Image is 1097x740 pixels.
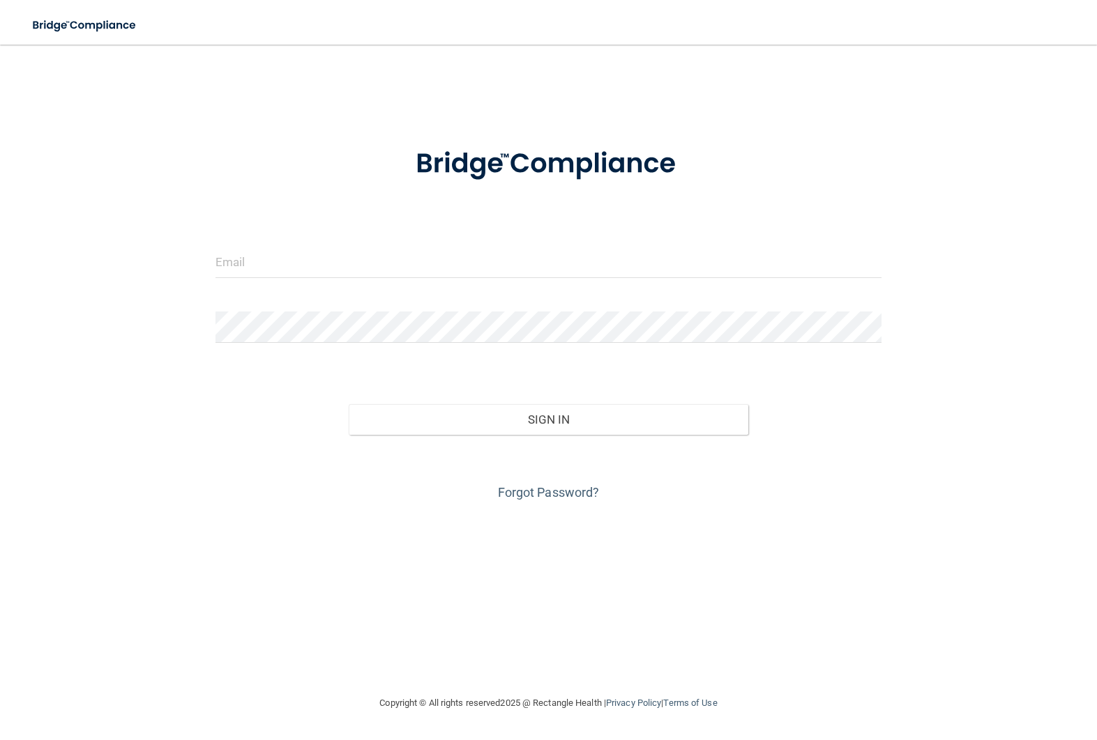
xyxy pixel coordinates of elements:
[21,11,149,40] img: bridge_compliance_login_screen.278c3ca4.svg
[349,404,748,435] button: Sign In
[294,681,803,725] div: Copyright © All rights reserved 2025 @ Rectangle Health | |
[498,485,600,500] a: Forgot Password?
[387,128,710,200] img: bridge_compliance_login_screen.278c3ca4.svg
[663,697,717,708] a: Terms of Use
[606,697,661,708] a: Privacy Policy
[215,247,882,278] input: Email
